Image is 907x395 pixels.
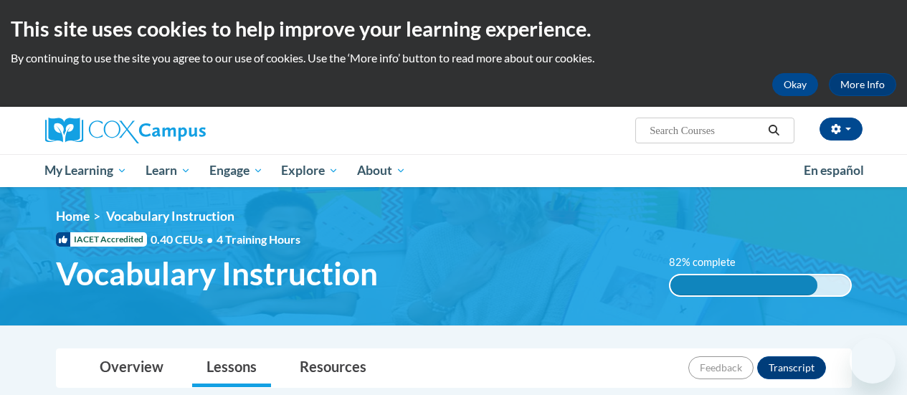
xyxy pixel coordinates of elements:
[56,232,147,247] span: IACET Accredited
[209,162,263,179] span: Engage
[34,154,873,187] div: Main menu
[85,349,178,387] a: Overview
[200,154,272,187] a: Engage
[357,162,406,179] span: About
[151,232,217,247] span: 0.40 CEUs
[757,356,826,379] button: Transcript
[192,349,271,387] a: Lessons
[348,154,415,187] a: About
[772,73,818,96] button: Okay
[272,154,348,187] a: Explore
[56,209,90,224] a: Home
[820,118,863,141] button: Account Settings
[669,254,751,270] label: 82% complete
[206,232,213,246] span: •
[56,254,378,292] span: Vocabulary Instruction
[11,14,896,43] h2: This site uses cookies to help improve your learning experience.
[648,122,763,139] input: Search Courses
[688,356,754,379] button: Feedback
[11,50,896,66] p: By continuing to use the site you agree to our use of cookies. Use the ‘More info’ button to read...
[763,122,784,139] button: Search
[850,338,896,384] iframe: Button to launch messaging window
[217,232,300,246] span: 4 Training Hours
[45,118,206,143] img: Cox Campus
[44,162,127,179] span: My Learning
[670,275,818,295] div: 82% complete
[45,118,303,143] a: Cox Campus
[136,154,200,187] a: Learn
[36,154,137,187] a: My Learning
[106,209,234,224] span: Vocabulary Instruction
[794,156,873,186] a: En español
[146,162,191,179] span: Learn
[829,73,896,96] a: More Info
[804,163,864,178] span: En español
[281,162,338,179] span: Explore
[285,349,381,387] a: Resources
